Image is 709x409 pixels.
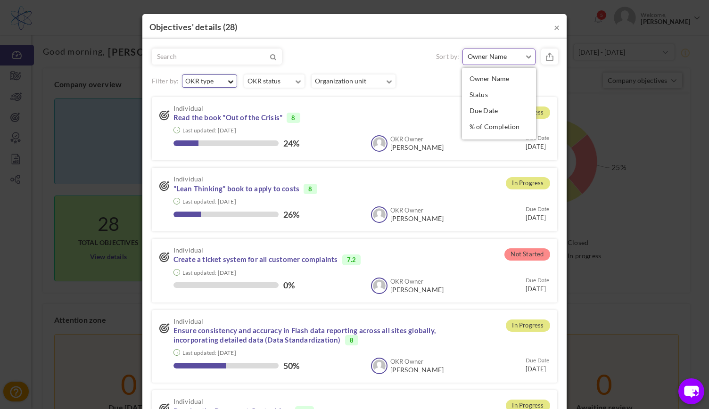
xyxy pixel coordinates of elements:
[173,113,283,123] a: Read the book "Out of the Crisis"
[185,75,214,87] b: OKR type
[470,106,498,115] span: Due Date
[173,326,436,345] a: Ensure consistency and accuracy in Flash data reporting across all sites globally, incorporating ...
[182,198,236,205] small: Last updated: [DATE]
[390,366,444,374] span: [PERSON_NAME]
[173,246,470,254] span: Individual
[173,318,470,325] span: Individual
[526,277,550,284] small: Due Date
[247,75,280,87] b: OKR status
[470,90,488,98] span: Status
[283,139,300,148] label: 24%
[304,184,317,194] span: 8
[312,74,396,88] button: Organization unit
[152,49,242,64] input: Search
[390,135,424,143] b: OKR Owner
[182,349,236,356] small: Last updated: [DATE]
[287,113,300,123] span: 8
[470,123,520,131] span: % of Completion
[390,278,424,285] b: OKR Owner
[526,134,550,141] small: Due Date
[678,378,704,404] button: chat-button
[526,204,550,222] small: [DATE]
[390,215,444,222] span: [PERSON_NAME]
[470,74,510,82] span: Owner Name
[390,358,424,365] b: OKR Owner
[283,361,300,370] label: 50%
[554,22,560,32] button: ×
[342,254,361,265] span: 7.2
[526,276,550,293] small: [DATE]
[182,127,236,134] small: Last updated: [DATE]
[506,319,550,332] span: In Progress
[526,133,550,151] small: [DATE]
[506,177,550,189] span: In Progress
[149,21,560,33] h4: Objectives' details ( )
[283,280,295,290] label: 0%
[526,205,550,213] small: Due Date
[182,269,236,276] small: Last updated: [DATE]
[152,78,179,84] label: Filter by:
[283,210,300,219] label: 26%
[173,398,470,405] span: Individual
[182,74,237,88] button: OKR type
[526,357,550,364] small: Due Date
[390,144,444,151] span: [PERSON_NAME]
[345,335,358,345] span: 8
[173,184,300,194] a: "Lean Thinking" book to apply to costs
[436,52,460,61] label: Sort by:
[390,206,424,214] b: OKR Owner
[173,175,470,182] span: Individual
[390,286,444,294] span: [PERSON_NAME]
[315,75,366,87] b: Organization unit
[173,105,470,112] span: Individual
[225,22,235,32] span: 28
[468,52,523,61] span: Owner Name
[244,74,305,88] button: OKR status
[173,255,338,264] a: Create a ticket system for all customer complaints
[462,49,536,65] button: Owner Name
[504,248,550,261] span: Not Started
[526,356,550,373] small: [DATE]
[541,49,558,65] small: Export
